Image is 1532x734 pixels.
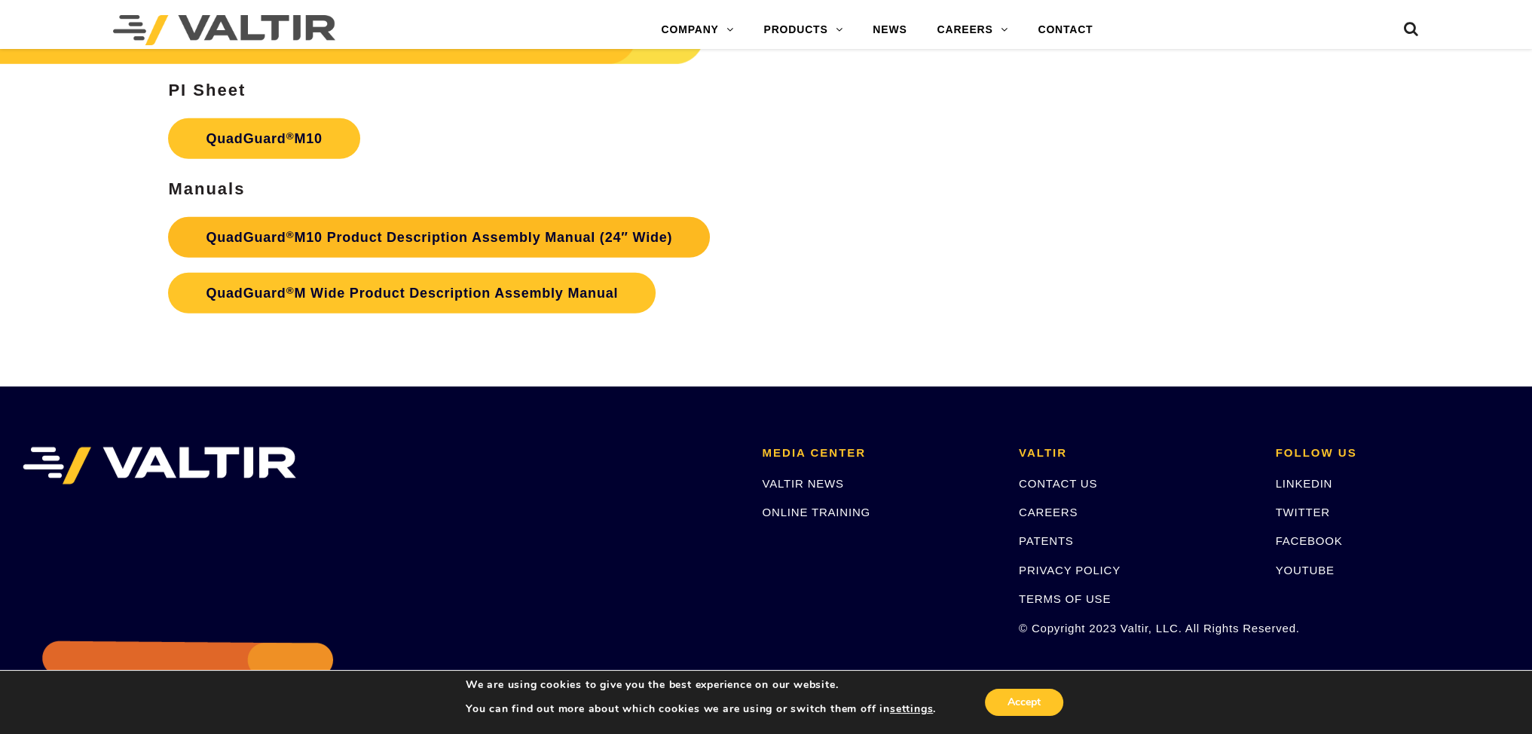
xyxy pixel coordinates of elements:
[113,15,335,45] img: Valtir
[168,217,710,258] a: QuadGuard®M10 Product Description Assembly Manual (24″ Wide)
[1019,592,1111,605] a: TERMS OF USE
[1019,534,1074,547] a: PATENTS
[168,118,359,159] a: QuadGuard®M10
[1275,534,1342,547] a: FACEBOOK
[286,130,295,142] sup: ®
[922,15,1023,45] a: CAREERS
[466,678,936,692] p: We are using cookies to give you the best experience on our website.
[1019,506,1078,518] a: CAREERS
[1275,447,1509,460] h2: FOLLOW US
[890,702,933,716] button: settings
[748,15,858,45] a: PRODUCTS
[1019,477,1097,490] a: CONTACT US
[23,447,296,485] img: VALTIR
[168,179,245,198] strong: Manuals
[286,229,295,240] sup: ®
[762,506,870,518] a: ONLINE TRAINING
[1275,477,1332,490] a: LINKEDIN
[168,81,246,99] strong: PI Sheet
[168,273,656,313] a: QuadGuard®M Wide Product Description Assembly Manual
[466,702,936,716] p: You can find out more about which cookies we are using or switch them off in .
[762,447,996,460] h2: MEDIA CENTER
[1019,619,1253,637] p: © Copyright 2023 Valtir, LLC. All Rights Reserved.
[985,689,1063,716] button: Accept
[1023,15,1108,45] a: CONTACT
[858,15,922,45] a: NEWS
[1019,447,1253,460] h2: VALTIR
[1019,564,1121,576] a: PRIVACY POLICY
[1275,506,1329,518] a: TWITTER
[762,477,843,490] a: VALTIR NEWS
[647,15,749,45] a: COMPANY
[286,285,295,296] sup: ®
[1275,564,1334,576] a: YOUTUBE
